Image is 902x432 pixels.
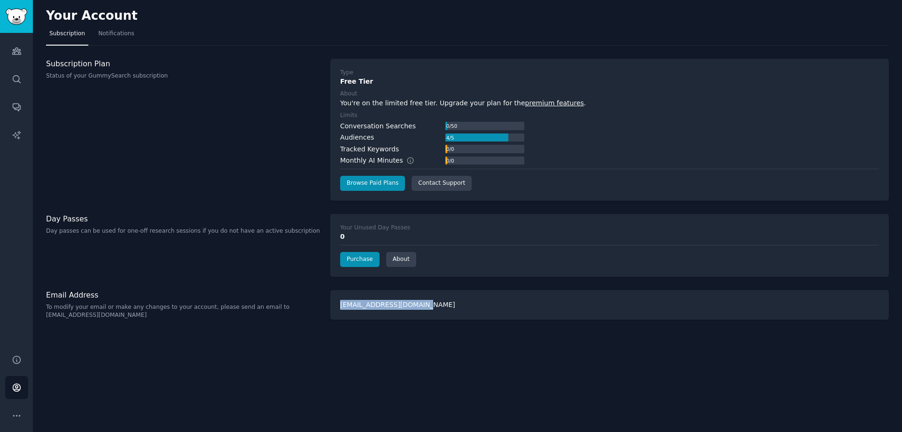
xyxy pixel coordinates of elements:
[525,99,584,107] a: premium features
[340,77,879,86] div: Free Tier
[46,8,138,24] h2: Your Account
[340,232,879,242] div: 0
[340,133,374,142] div: Audiences
[340,111,358,120] div: Limits
[340,252,380,267] a: Purchase
[340,98,879,108] div: You're on the limited free tier. Upgrade your plan for the .
[340,121,416,131] div: Conversation Searches
[445,134,455,142] div: 4 / 5
[330,290,889,320] div: [EMAIL_ADDRESS][DOMAIN_NAME]
[95,26,138,46] a: Notifications
[340,224,410,232] div: Your Unused Day Passes
[46,59,320,69] h3: Subscription Plan
[46,72,320,80] p: Status of your GummySearch subscription
[6,8,27,25] img: GummySearch logo
[46,303,320,320] p: To modify your email or make any changes to your account, please send an email to [EMAIL_ADDRESS]...
[46,26,88,46] a: Subscription
[445,157,455,165] div: 0 / 0
[46,290,320,300] h3: Email Address
[445,145,455,153] div: 0 / 0
[340,176,405,191] a: Browse Paid Plans
[49,30,85,38] span: Subscription
[445,122,458,130] div: 0 / 50
[386,252,416,267] a: About
[340,69,353,77] div: Type
[340,156,424,165] div: Monthly AI Minutes
[340,144,399,154] div: Tracked Keywords
[46,214,320,224] h3: Day Passes
[98,30,134,38] span: Notifications
[46,227,320,236] p: Day passes can be used for one-off research sessions if you do not have an active subscription
[340,90,357,98] div: About
[412,176,472,191] a: Contact Support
